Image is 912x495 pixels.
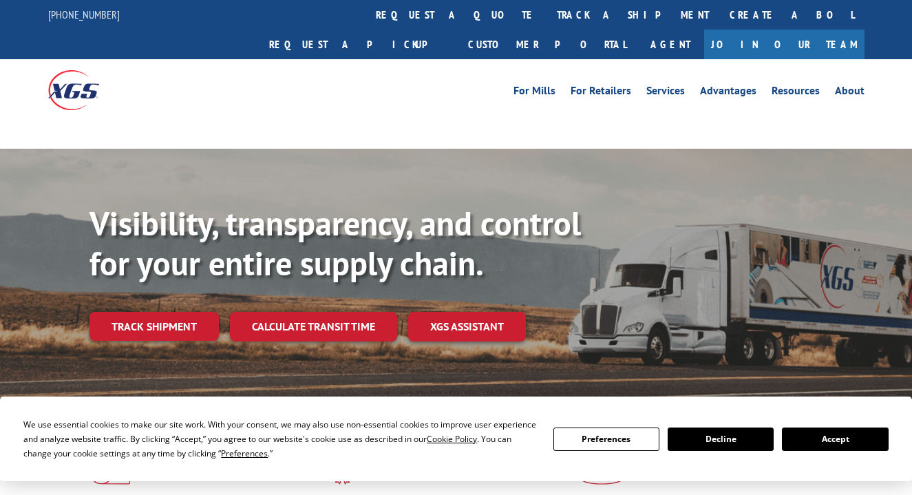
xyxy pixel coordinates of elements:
span: Preferences [221,447,268,459]
a: Services [646,85,685,101]
a: For Retailers [571,85,631,101]
div: We use essential cookies to make our site work. With your consent, we may also use non-essential ... [23,417,536,461]
a: Request a pickup [259,30,458,59]
a: Agent [637,30,704,59]
a: Resources [772,85,820,101]
b: Visibility, transparency, and control for your entire supply chain. [89,202,581,284]
a: [PHONE_NUMBER] [48,8,120,21]
span: Cookie Policy [427,433,477,445]
a: About [835,85,865,101]
a: XGS ASSISTANT [408,312,526,341]
a: Join Our Team [704,30,865,59]
a: Track shipment [89,312,219,341]
a: Advantages [700,85,756,101]
button: Decline [668,428,774,451]
button: Accept [782,428,888,451]
a: For Mills [513,85,555,101]
button: Preferences [553,428,659,451]
a: Calculate transit time [230,312,397,341]
a: Customer Portal [458,30,637,59]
